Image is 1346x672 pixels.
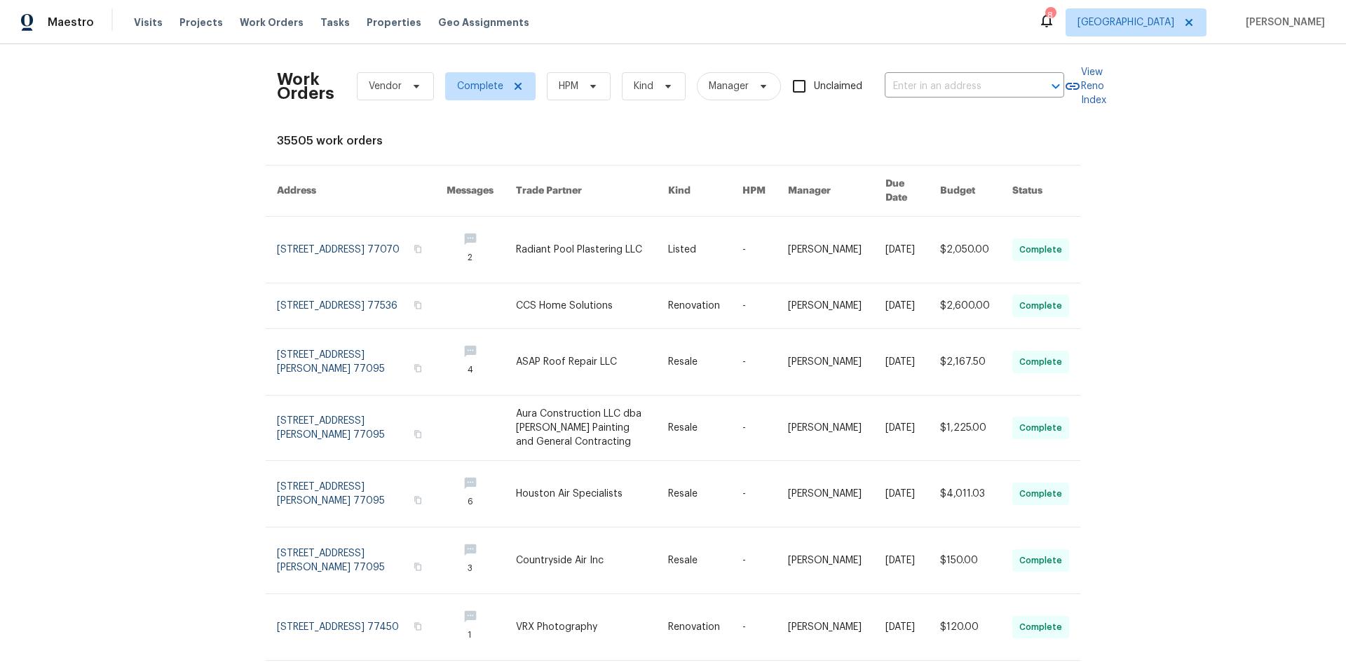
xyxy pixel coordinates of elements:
th: Manager [777,166,874,217]
button: Copy Address [412,560,424,573]
span: Projects [179,15,223,29]
input: Enter in an address [885,76,1025,98]
button: Copy Address [412,243,424,255]
th: Budget [929,166,1001,217]
td: Resale [657,329,731,396]
button: Copy Address [412,428,424,441]
span: Work Orders [240,15,304,29]
td: - [731,461,777,527]
td: - [731,283,777,329]
span: Manager [709,79,749,93]
td: Aura Construction LLC dba [PERSON_NAME] Painting and General Contracting [505,396,657,461]
button: Copy Address [412,494,424,506]
td: Radiant Pool Plastering LLC [505,217,657,283]
th: Messages [435,166,505,217]
td: [PERSON_NAME] [777,396,874,461]
span: Geo Assignments [438,15,529,29]
th: Address [266,166,435,217]
button: Copy Address [412,362,424,375]
th: HPM [731,166,777,217]
span: Kind [634,79,653,93]
span: HPM [559,79,578,93]
span: [GEOGRAPHIC_DATA] [1078,15,1174,29]
td: [PERSON_NAME] [777,329,874,396]
th: Kind [657,166,731,217]
td: - [731,329,777,396]
span: Properties [367,15,421,29]
td: Countryside Air Inc [505,527,657,594]
span: Tasks [320,18,350,27]
td: [PERSON_NAME] [777,461,874,527]
button: Copy Address [412,620,424,633]
td: Renovation [657,283,731,329]
td: Resale [657,396,731,461]
td: Renovation [657,594,731,661]
td: Houston Air Specialists [505,461,657,527]
td: - [731,217,777,283]
td: [PERSON_NAME] [777,527,874,594]
div: 8 [1045,8,1055,22]
span: Unclaimed [814,79,862,94]
td: - [731,396,777,461]
td: VRX Photography [505,594,657,661]
a: View Reno Index [1064,65,1106,107]
button: Copy Address [412,299,424,311]
td: - [731,527,777,594]
td: ASAP Roof Repair LLC [505,329,657,396]
td: - [731,594,777,661]
td: [PERSON_NAME] [777,594,874,661]
td: Listed [657,217,731,283]
th: Due Date [874,166,929,217]
span: Complete [457,79,503,93]
td: [PERSON_NAME] [777,217,874,283]
td: CCS Home Solutions [505,283,657,329]
td: Resale [657,527,731,594]
span: [PERSON_NAME] [1240,15,1325,29]
span: Visits [134,15,163,29]
th: Trade Partner [505,166,657,217]
span: Maestro [48,15,94,29]
td: Resale [657,461,731,527]
th: Status [1001,166,1080,217]
td: [PERSON_NAME] [777,283,874,329]
button: Open [1046,76,1066,96]
h2: Work Orders [277,72,334,100]
span: Vendor [369,79,402,93]
div: 35505 work orders [277,134,1069,148]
